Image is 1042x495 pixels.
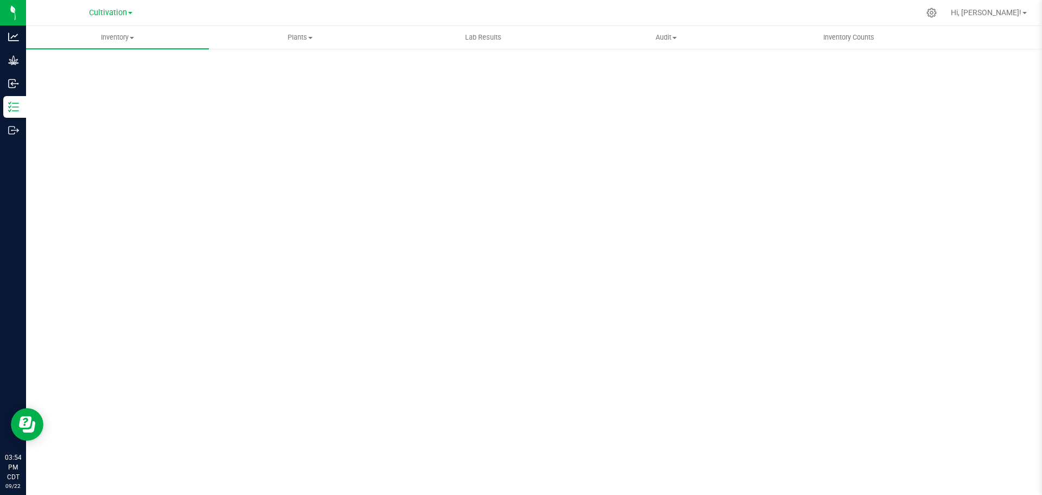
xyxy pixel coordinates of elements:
iframe: Resource center [11,408,43,441]
a: Lab Results [392,26,575,49]
span: Inventory Counts [809,33,889,42]
p: 03:54 PM CDT [5,453,21,482]
inline-svg: Inbound [8,78,19,89]
div: Manage settings [925,8,938,18]
span: Inventory [26,33,209,42]
span: Plants [209,33,391,42]
inline-svg: Analytics [8,31,19,42]
span: Audit [575,33,757,42]
span: Cultivation [89,8,127,17]
a: Audit [575,26,758,49]
a: Inventory [26,26,209,49]
inline-svg: Grow [8,55,19,66]
span: Lab Results [450,33,516,42]
a: Plants [209,26,392,49]
p: 09/22 [5,482,21,490]
span: Hi, [PERSON_NAME]! [951,8,1021,17]
a: Inventory Counts [758,26,941,49]
inline-svg: Outbound [8,125,19,136]
inline-svg: Inventory [8,101,19,112]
